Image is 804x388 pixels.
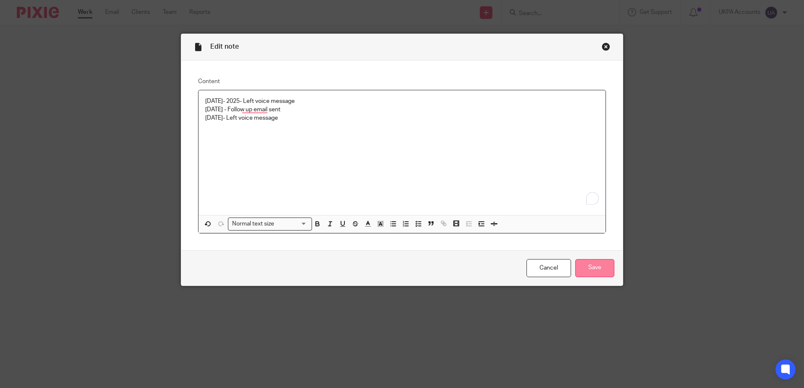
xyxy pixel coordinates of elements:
label: Content [198,77,606,86]
div: Close this dialog window [602,42,610,51]
p: [DATE] - Follow up email sent [205,105,599,114]
span: Edit note [210,43,239,50]
p: [DATE]- Left voice message [205,114,599,122]
input: Save [575,259,614,277]
span: Normal text size [230,220,276,228]
div: To enrich screen reader interactions, please activate Accessibility in Grammarly extension settings [198,90,606,215]
div: Search for option [228,218,312,231]
input: Search for option [277,220,307,228]
a: Cancel [526,259,571,277]
p: [DATE]- 2025- Left voice message [205,97,599,105]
